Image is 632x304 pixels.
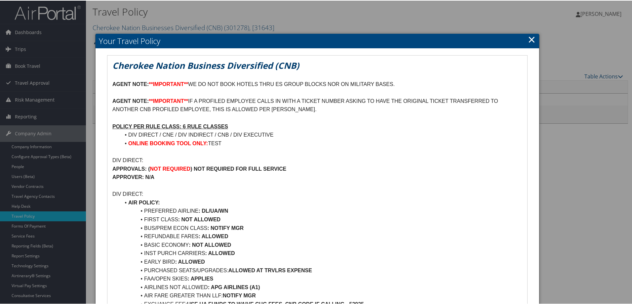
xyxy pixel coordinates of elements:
[112,98,149,103] strong: AGENT NOTE:
[190,165,286,171] strong: ) NOT REQUIRED FOR FULL SERVICE
[112,59,299,71] em: Cherokee Nation Business Diversified (CNB)
[112,174,154,179] strong: APPROVER: N/A
[120,130,522,139] li: DIV DIRECT / CNE / DIV INDIRECT / CNB / DIV EXECUTIVE
[178,216,220,222] strong: : NOT ALLOWED
[120,223,522,232] li: BUS/PREM ECON CLASS
[207,225,244,230] strong: : NOTIFY MGR
[175,258,205,264] strong: : ALLOWED
[120,248,522,257] li: INST PURCH CARRIERS
[112,165,150,171] strong: APPROVALS: (
[189,241,231,247] strong: : NOT ALLOWED
[205,250,235,255] strong: : ALLOWED
[198,207,228,213] strong: : DL/UA/WN
[198,233,228,239] strong: : ALLOWED
[150,165,190,171] strong: NOT REQUIRED
[120,215,522,223] li: FIRST CLASS
[112,155,522,164] p: DIV DIRECT:
[120,206,522,215] li: PREFERRED AIRLINE
[528,32,535,45] a: Close
[120,240,522,249] li: BASIC ECONOMY
[208,284,260,289] strong: : APG AIRLINES (A1)
[188,275,214,281] strong: : APPLIES
[223,292,256,298] strong: NOTIFY MGR
[112,96,522,113] p: IF A PROFILED EMPLOYEE CALLS IN WITH A TICKET NUMBER ASKING TO HAVE THE ORIGINAL TICKET TRANSFERR...
[112,81,149,86] strong: AGENT NOTE:
[120,232,522,240] li: REFUNDABLE FARES
[112,189,522,198] p: DIV DIRECT:
[120,257,522,266] li: EARLY BIRD
[112,123,228,129] u: POLICY PER RULE CLASS: 6 RULE CLASSES
[120,139,522,147] li: TEST
[128,199,160,205] strong: AIR POLICY:
[120,274,522,282] li: FAA/OPEN SKIES
[128,140,208,146] strong: ONLINE BOOKING TOOL ONLY:
[120,266,522,274] li: PURCHASED SEATS/UPGRADES:
[112,79,522,88] p: WE DO NOT BOOK HOTELS THRU ES GROUP BLOCKS NOR ON MILITARY BASES.
[96,33,539,48] h2: Your Travel Policy
[120,291,522,299] li: AIR FARE GREATER THAN LLF:
[120,282,522,291] li: AIRLINES NOT ALLOWED
[228,267,312,273] strong: ALLOWED AT TRVLRS EXPENSE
